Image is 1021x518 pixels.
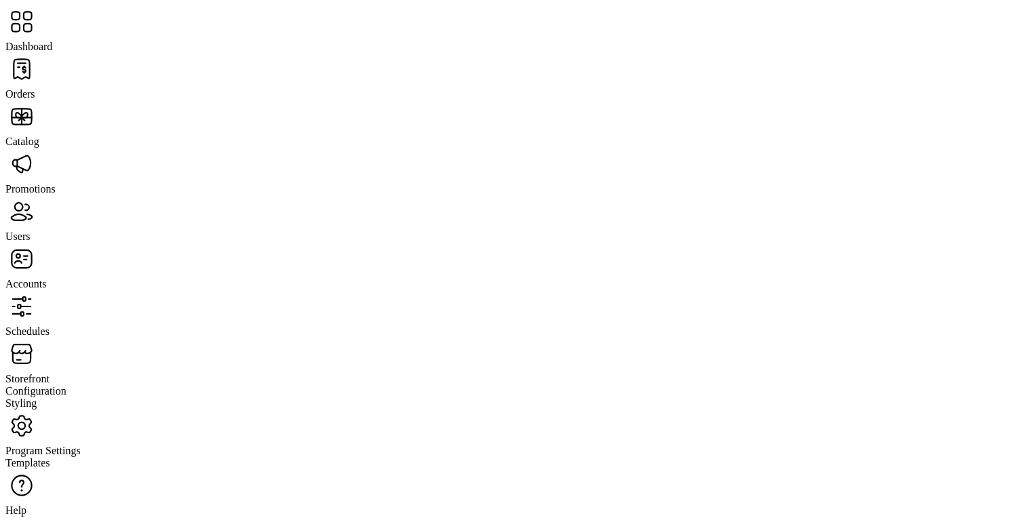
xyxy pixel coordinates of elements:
span: Templates [5,457,50,469]
span: Catalog [5,136,39,147]
span: Dashboard [5,41,52,52]
span: Users [5,231,30,242]
span: Storefront [5,373,50,384]
span: Promotions [5,183,56,195]
span: Program Settings [5,445,81,456]
span: Orders [5,88,35,100]
span: Help [5,504,26,516]
span: Accounts [5,278,46,290]
span: Schedules [5,325,50,337]
span: Configuration [5,385,66,397]
span: Styling [5,397,37,409]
